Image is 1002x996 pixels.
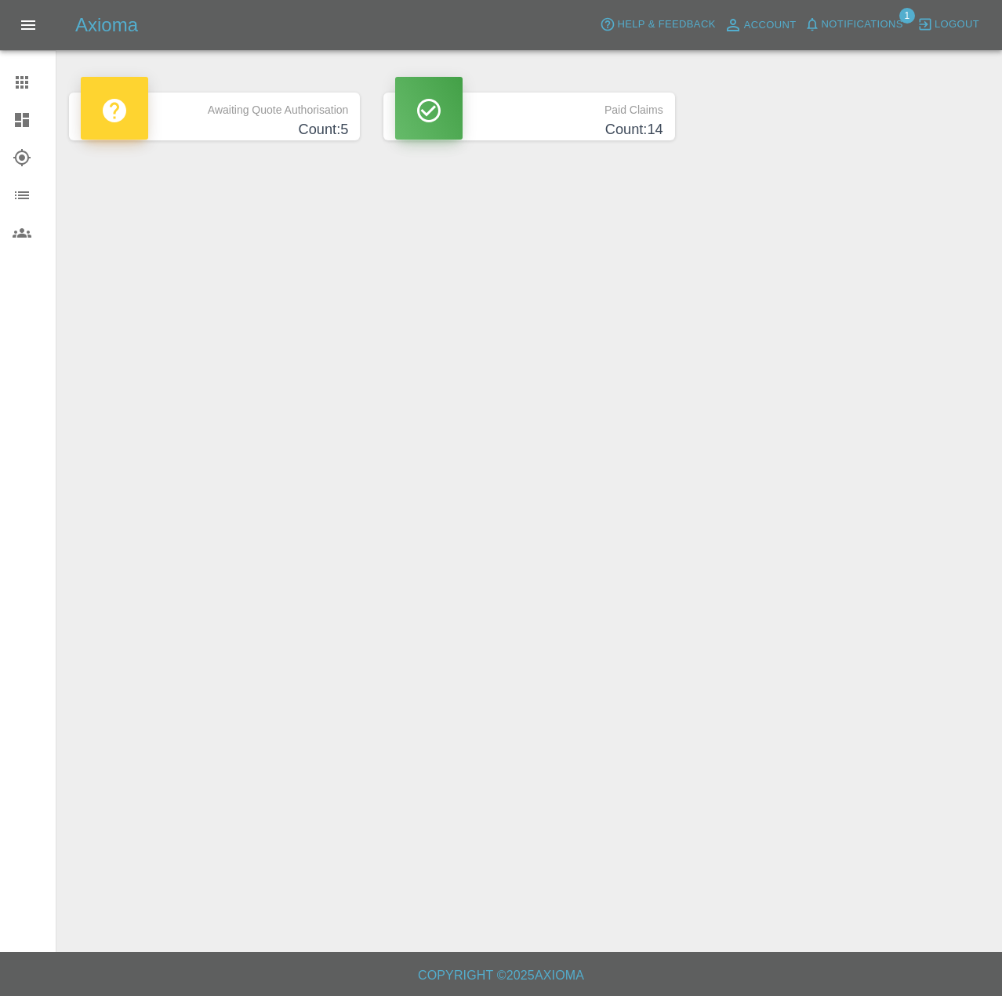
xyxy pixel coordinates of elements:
[617,16,715,34] span: Help & Feedback
[801,13,907,37] button: Notifications
[81,93,348,119] p: Awaiting Quote Authorisation
[935,16,979,34] span: Logout
[395,119,663,140] h4: Count: 14
[75,13,138,38] h5: Axioma
[13,965,989,987] h6: Copyright © 2025 Axioma
[899,8,915,24] span: 1
[395,93,663,119] p: Paid Claims
[596,13,719,37] button: Help & Feedback
[69,93,360,140] a: Awaiting Quote AuthorisationCount:5
[913,13,983,37] button: Logout
[81,119,348,140] h4: Count: 5
[744,16,797,35] span: Account
[9,6,47,44] button: Open drawer
[822,16,903,34] span: Notifications
[383,93,674,140] a: Paid ClaimsCount:14
[720,13,801,38] a: Account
